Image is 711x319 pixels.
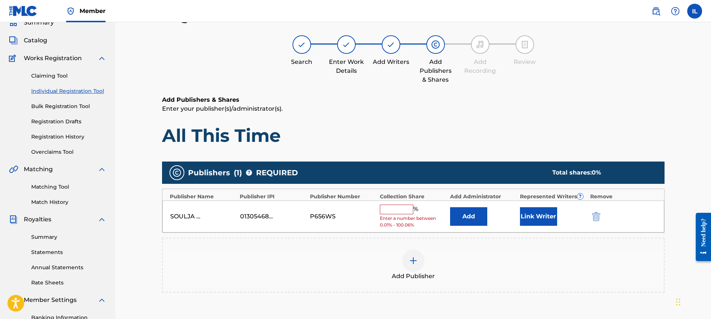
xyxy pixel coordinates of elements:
[652,7,660,16] img: search
[24,18,54,27] span: Summary
[9,36,18,45] img: Catalog
[246,170,252,176] span: ?
[342,40,351,49] img: step indicator icon for Enter Work Details
[674,283,711,319] iframe: Chat Widget
[9,215,18,224] img: Royalties
[462,58,499,75] div: Add Recording
[9,36,47,45] a: CatalogCatalog
[240,193,306,201] div: Publisher IPI
[24,165,53,174] span: Matching
[520,193,586,201] div: Represented Writers
[417,58,454,84] div: Add Publishers & Shares
[380,193,446,201] div: Collection Share
[24,215,51,224] span: Royalties
[31,279,106,287] a: Rate Sheets
[97,165,106,174] img: expand
[172,168,181,177] img: publishers
[80,7,106,15] span: Member
[97,296,106,305] img: expand
[97,215,106,224] img: expand
[24,54,82,63] span: Works Registration
[31,248,106,256] a: Statements
[24,296,77,305] span: Member Settings
[520,40,529,49] img: step indicator icon for Review
[592,169,601,176] span: 0 %
[188,167,230,178] span: Publishers
[592,212,600,221] img: 12a2ab48e56ec057fbd8.svg
[31,264,106,271] a: Annual Statements
[676,291,681,313] div: Drag
[256,167,298,178] span: REQUIRED
[31,183,106,191] a: Matching Tool
[9,165,18,174] img: Matching
[297,40,306,49] img: step indicator icon for Search
[431,40,440,49] img: step indicator icon for Add Publishers & Shares
[506,58,543,66] div: Review
[668,4,683,19] div: Help
[97,54,106,63] img: expand
[31,118,106,126] a: Registration Drafts
[328,58,365,75] div: Enter Work Details
[66,7,75,16] img: Top Rightsholder
[671,7,680,16] img: help
[234,167,242,178] span: ( 1 )
[9,6,38,16] img: MLC Logo
[31,198,106,206] a: Match History
[9,296,18,305] img: Member Settings
[372,58,410,66] div: Add Writers
[649,4,663,19] a: Public Search
[162,104,665,113] p: Enter your publisher(s)/administrator(s).
[170,193,236,201] div: Publisher Name
[31,72,106,80] a: Claiming Tool
[577,193,583,199] span: ?
[476,40,485,49] img: step indicator icon for Add Recording
[9,54,19,63] img: Works Registration
[162,124,665,147] h1: All This Time
[380,215,446,228] span: Enter a number between 0.01% - 100.06%
[283,58,320,66] div: Search
[31,148,106,156] a: Overclaims Tool
[387,40,395,49] img: step indicator icon for Add Writers
[690,207,711,267] iframe: Resource Center
[24,36,47,45] span: Catalog
[409,256,418,265] img: add
[552,168,650,177] div: Total shares:
[31,233,106,241] a: Summary
[590,193,657,201] div: Remove
[450,193,517,201] div: Add Administrator
[162,95,665,104] h6: Add Publishers & Shares
[31,87,106,95] a: Individual Registration Tool
[520,207,557,226] button: Link Writer
[9,18,18,27] img: Summary
[413,205,420,214] span: %
[31,102,106,110] a: Bulk Registration Tool
[9,18,54,27] a: SummarySummary
[450,207,487,226] button: Add
[687,4,702,19] div: User Menu
[310,193,376,201] div: Publisher Number
[392,272,435,281] span: Add Publisher
[31,133,106,141] a: Registration History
